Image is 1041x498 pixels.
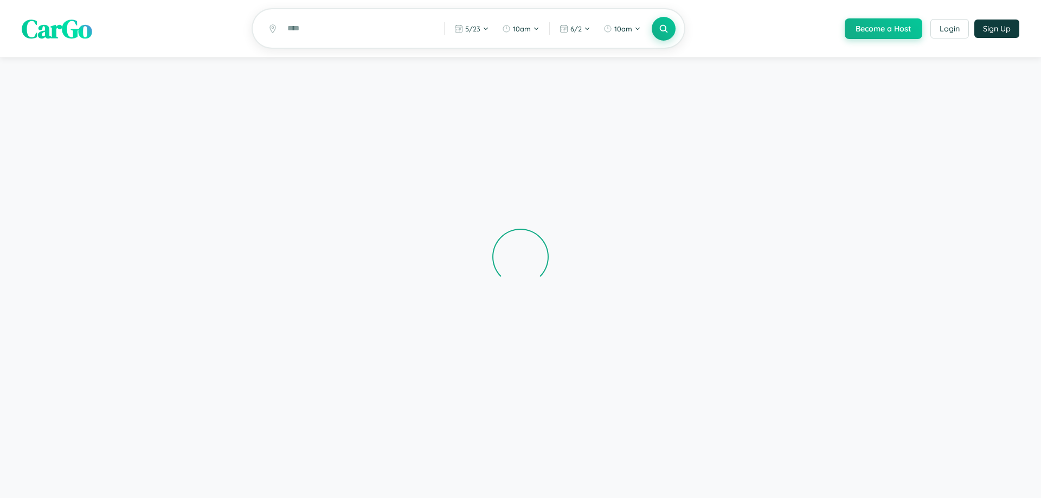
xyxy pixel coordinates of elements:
[449,20,494,37] button: 5/23
[22,11,92,47] span: CarGo
[974,20,1019,38] button: Sign Up
[570,24,582,33] span: 6 / 2
[598,20,646,37] button: 10am
[513,24,531,33] span: 10am
[614,24,632,33] span: 10am
[554,20,596,37] button: 6/2
[465,24,480,33] span: 5 / 23
[845,18,922,39] button: Become a Host
[497,20,545,37] button: 10am
[930,19,969,38] button: Login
